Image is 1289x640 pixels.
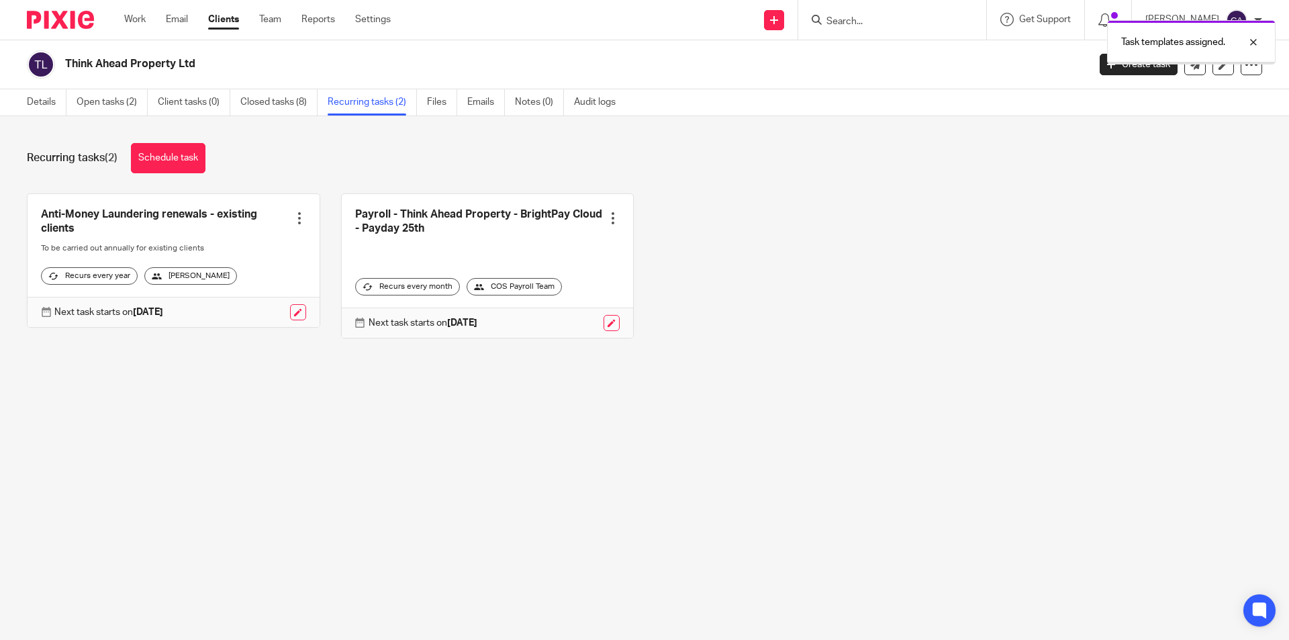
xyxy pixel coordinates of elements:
p: Next task starts on [54,306,163,319]
img: Pixie [27,11,94,29]
img: svg%3E [27,50,55,79]
a: Create task [1100,54,1178,75]
a: Closed tasks (8) [240,89,318,116]
a: Work [124,13,146,26]
div: Recurs every month [355,278,460,295]
a: Schedule task [131,143,205,173]
a: Settings [355,13,391,26]
a: Details [27,89,66,116]
a: Client tasks (0) [158,89,230,116]
a: Recurring tasks (2) [328,89,417,116]
strong: [DATE] [447,318,477,328]
a: Email [166,13,188,26]
a: Audit logs [574,89,626,116]
strong: [DATE] [133,308,163,317]
a: Notes (0) [515,89,564,116]
div: Recurs every year [41,267,138,285]
a: Emails [467,89,505,116]
p: Task templates assigned. [1121,36,1225,49]
a: Reports [301,13,335,26]
p: Next task starts on [369,316,477,330]
img: svg%3E [1226,9,1247,31]
h1: Recurring tasks [27,151,117,165]
a: Open tasks (2) [77,89,148,116]
span: (2) [105,152,117,163]
h2: Think Ahead Property Ltd [65,57,877,71]
div: COS Payroll Team [467,278,562,295]
a: Files [427,89,457,116]
div: [PERSON_NAME] [144,267,237,285]
a: Team [259,13,281,26]
a: Clients [208,13,239,26]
